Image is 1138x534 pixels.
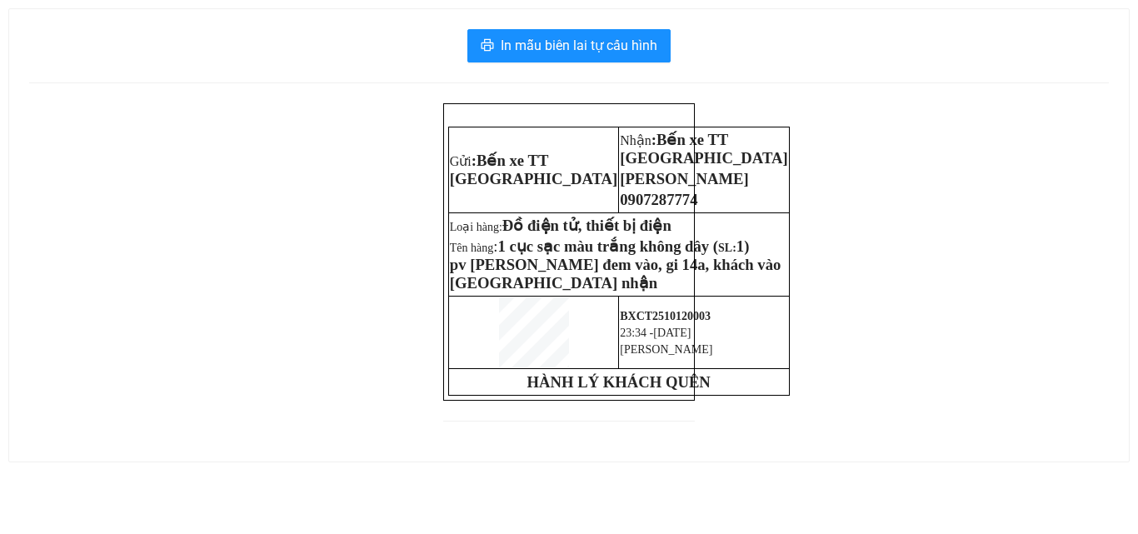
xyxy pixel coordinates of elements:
[736,237,750,255] span: 1)
[620,343,712,356] span: [PERSON_NAME]
[450,221,671,233] span: Loại hàng:
[67,113,236,131] span: Đồ điện tử, thiết bị điện
[450,256,781,292] span: pv [PERSON_NAME] đem vào, gi 14a, khách vào [GEOGRAPHIC_DATA] nhận
[7,48,174,84] span: Bến xe TT [GEOGRAPHIC_DATA]
[620,131,787,167] span: Bến xe TT [GEOGRAPHIC_DATA]
[493,237,718,255] span: :
[620,327,653,339] span: 23:34 -
[620,191,697,208] span: 0907287774
[7,48,174,84] span: :
[450,154,472,168] span: Gửi
[620,310,711,322] span: BXCT2510120003
[620,131,787,167] span: :
[467,29,671,62] button: printerIn mẫu biên lai tự cấu hình
[501,35,657,56] span: In mẫu biên lai tự cấu hình
[177,27,344,63] span: Bến xe TT [GEOGRAPHIC_DATA]
[620,170,748,187] span: [PERSON_NAME]
[7,51,28,65] span: Gửi
[177,67,305,84] span: [PERSON_NAME]
[718,242,736,254] span: SL:
[7,116,236,130] span: Loại hàng:
[177,27,344,63] span: :
[653,327,691,339] span: [DATE]
[620,133,651,147] span: Nhận
[450,242,718,254] span: Tên hàng
[527,373,711,391] strong: HÀNH LÝ KHÁCH QUÊN
[497,237,718,255] span: 1 cục sạc màu trắng không dây (
[450,152,617,187] span: Bến xe TT [GEOGRAPHIC_DATA]
[177,87,254,105] span: 0907287774
[481,38,494,54] span: printer
[450,152,617,187] span: :
[177,30,208,44] span: Nhận
[502,217,671,234] span: Đồ điện tử, thiết bị điện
